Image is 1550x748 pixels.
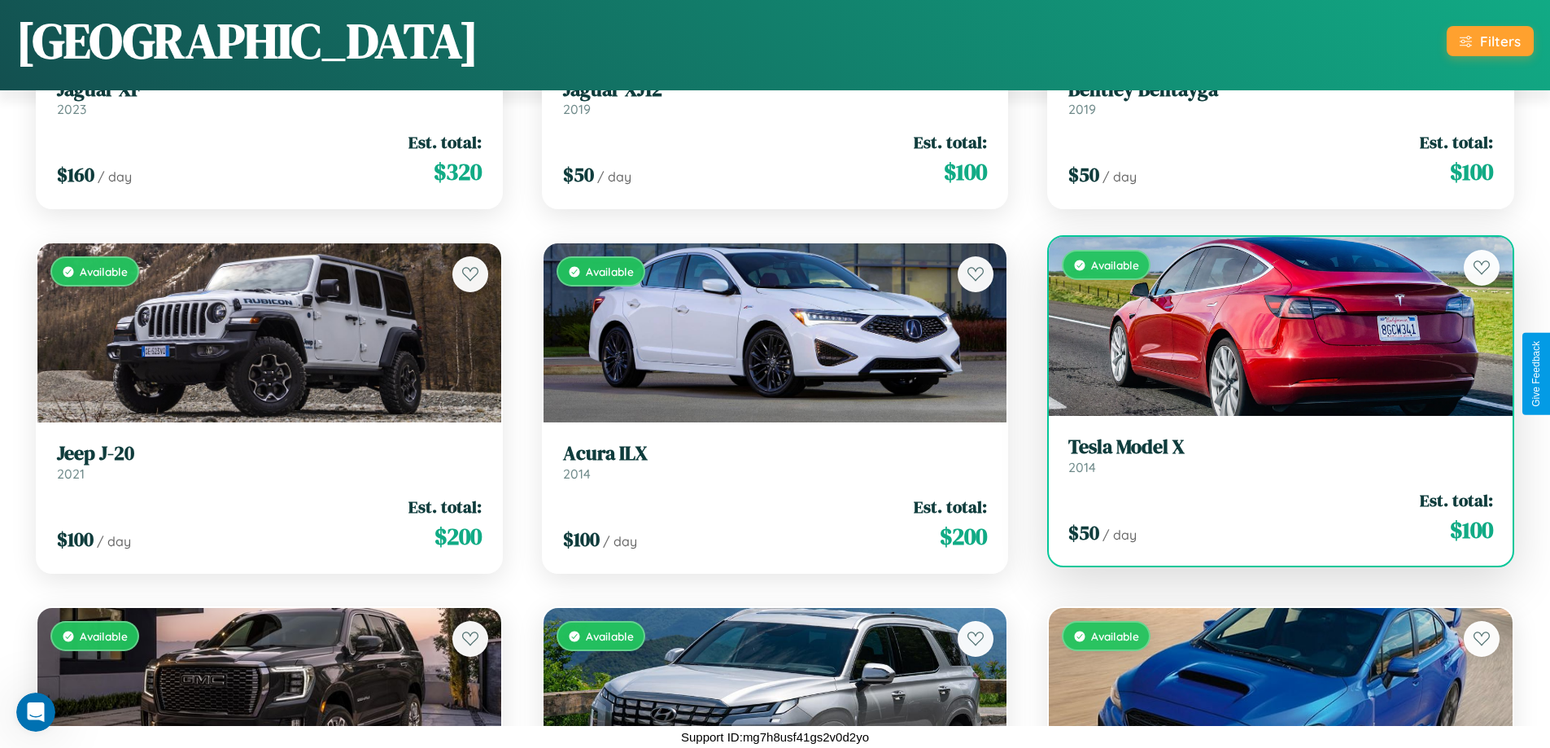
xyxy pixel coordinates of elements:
[586,265,634,278] span: Available
[57,101,86,117] span: 2023
[57,78,482,118] a: Jaguar XF2023
[57,442,482,482] a: Jeep J-202021
[16,7,478,74] h1: [GEOGRAPHIC_DATA]
[1068,435,1493,475] a: Tesla Model X2014
[1068,78,1493,118] a: Bentley Bentayga2019
[563,101,591,117] span: 2019
[1480,33,1521,50] div: Filters
[586,629,634,643] span: Available
[1102,168,1137,185] span: / day
[57,161,94,188] span: $ 160
[563,161,594,188] span: $ 50
[1091,629,1139,643] span: Available
[1068,435,1493,459] h3: Tesla Model X
[1068,101,1096,117] span: 2019
[80,265,128,278] span: Available
[1447,26,1534,56] button: Filters
[1420,488,1493,512] span: Est. total:
[563,442,988,482] a: Acura ILX2014
[563,466,591,482] span: 2014
[80,629,128,643] span: Available
[408,495,482,518] span: Est. total:
[1102,527,1137,543] span: / day
[563,78,988,118] a: Jaguar XJ122019
[1068,519,1099,546] span: $ 50
[57,442,482,466] h3: Jeep J-20
[434,155,482,188] span: $ 320
[1450,155,1493,188] span: $ 100
[681,726,869,748] p: Support ID: mg7h8usf41gs2v0d2yo
[434,520,482,553] span: $ 200
[603,533,637,549] span: / day
[940,520,987,553] span: $ 200
[914,495,987,518] span: Est. total:
[597,168,631,185] span: / day
[57,526,94,553] span: $ 100
[97,533,131,549] span: / day
[1068,161,1099,188] span: $ 50
[914,130,987,154] span: Est. total:
[944,155,987,188] span: $ 100
[563,442,988,466] h3: Acura ILX
[408,130,482,154] span: Est. total:
[57,466,85,482] span: 2021
[563,526,600,553] span: $ 100
[16,693,55,732] iframe: Intercom live chat
[98,168,132,185] span: / day
[1530,341,1542,407] div: Give Feedback
[1420,130,1493,154] span: Est. total:
[1450,514,1493,546] span: $ 100
[1091,258,1139,272] span: Available
[1068,459,1096,475] span: 2014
